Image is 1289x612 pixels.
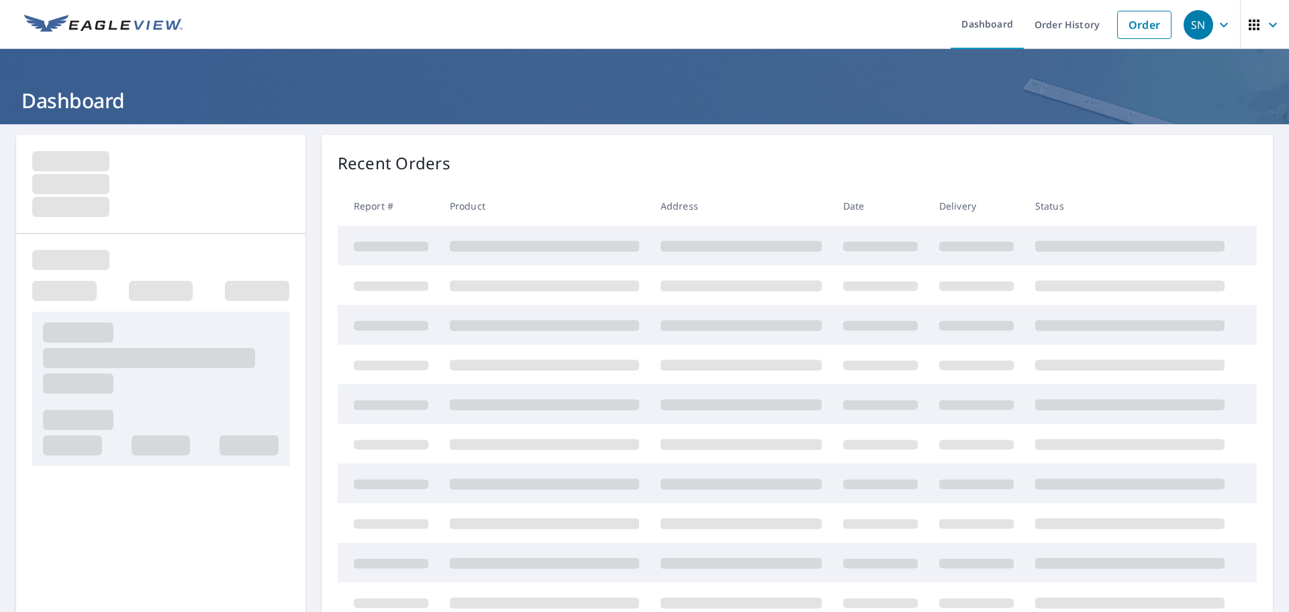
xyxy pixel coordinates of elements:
[338,151,450,175] p: Recent Orders
[1184,10,1213,40] div: SN
[1117,11,1172,39] a: Order
[16,87,1273,114] h1: Dashboard
[650,186,832,226] th: Address
[24,15,183,35] img: EV Logo
[1024,186,1235,226] th: Status
[832,186,928,226] th: Date
[338,186,439,226] th: Report #
[928,186,1024,226] th: Delivery
[439,186,650,226] th: Product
